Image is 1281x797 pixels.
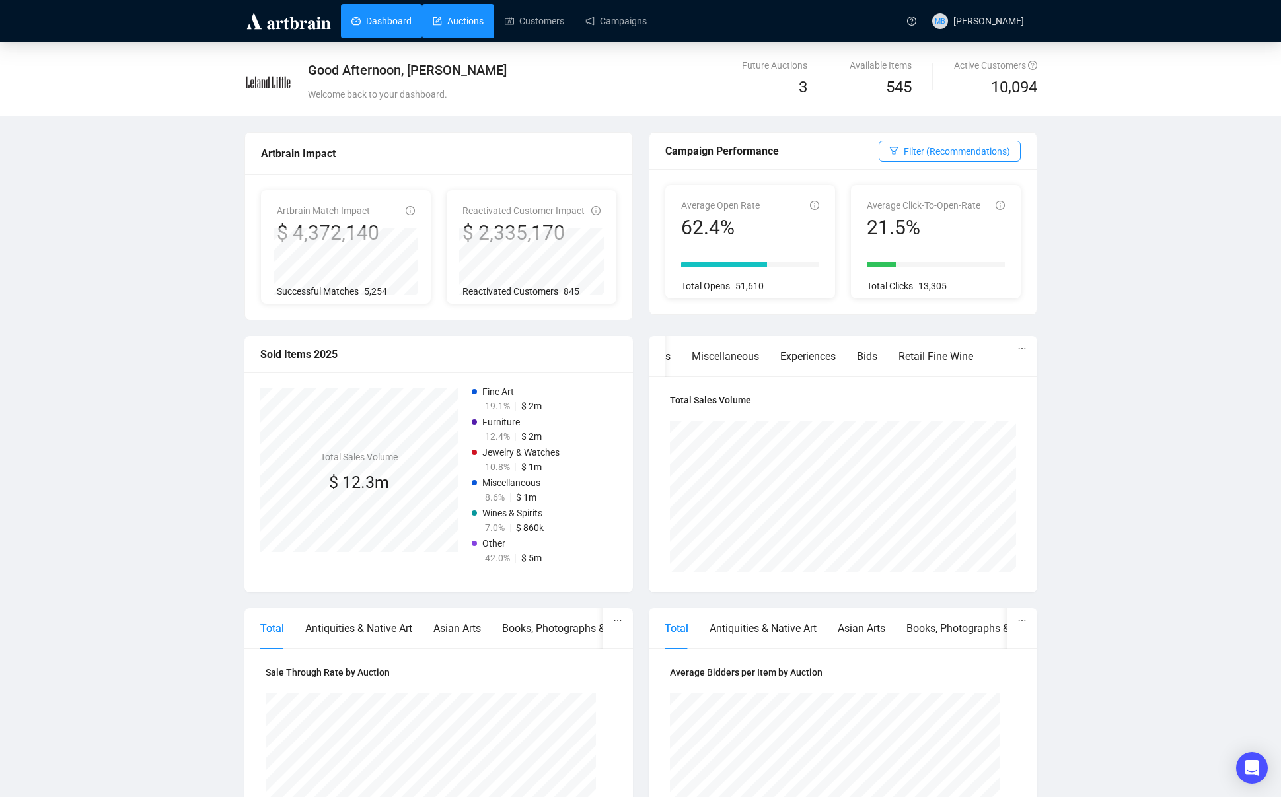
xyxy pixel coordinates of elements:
div: Experiences [780,348,836,364]
div: Asian Arts [433,620,481,637]
span: ellipsis [613,616,622,625]
div: Open Intercom Messenger [1236,752,1268,784]
span: 19.1% [485,401,510,411]
div: Total [665,620,688,637]
a: Auctions [433,4,484,38]
img: logo [244,11,333,32]
div: Campaign Performance [665,143,879,159]
span: Successful Matches [277,286,359,296]
span: ellipsis [1017,616,1027,625]
span: $ 860k [516,522,544,533]
a: Dashboard [351,4,412,38]
h4: Total Sales Volume [670,393,1016,407]
div: Retail Fine Wine [898,348,973,364]
span: info-circle [591,206,601,215]
h4: Average Bidders per Item by Auction [670,665,1016,679]
span: Reactivated Customer Impact [462,205,585,216]
span: $ 5m [521,553,542,563]
span: Average Click-To-Open-Rate [867,200,980,211]
div: Books, Photographs & Ephemera [502,620,655,637]
div: Asian Arts [838,620,885,637]
span: Fine Art [482,386,514,397]
span: 5,254 [364,286,387,296]
span: 13,305 [918,281,947,291]
a: Customers [505,4,564,38]
div: Antiquities & Native Art [305,620,412,637]
div: Available Items [850,58,912,73]
h4: Total Sales Volume [320,450,398,464]
span: Total Clicks [867,281,913,291]
div: Books, Photographs & Ephemera [906,620,1059,637]
div: Sold Items 2025 [260,346,617,363]
span: info-circle [810,201,819,210]
span: 845 [564,286,579,296]
div: Good Afternoon, [PERSON_NAME] [308,61,770,79]
button: ellipsis [603,608,633,633]
span: Artbrain Match Impact [277,205,370,216]
div: 21.5% [867,215,980,240]
span: $ 2m [521,431,542,442]
span: Miscellaneous [482,477,540,488]
span: [PERSON_NAME] [953,16,1024,26]
span: ellipsis [1017,344,1027,353]
span: Jewelry & Watches [482,447,560,458]
div: Artbrain Impact [261,145,616,162]
span: 545 [886,78,912,96]
span: Active Customers [954,60,1037,71]
div: Antiquities & Native Art [710,620,817,637]
span: 10.8% [485,462,510,472]
span: 3 [799,78,807,96]
div: Welcome back to your dashboard. [308,87,770,102]
img: e73b4077b714-LelandLittle.jpg [245,59,291,105]
span: info-circle [406,206,415,215]
button: ellipsis [1007,608,1037,633]
div: $ 4,372,140 [277,221,379,246]
span: info-circle [996,201,1005,210]
div: $ 2,335,170 [462,221,585,246]
span: 51,610 [735,281,764,291]
span: 10,094 [991,75,1037,100]
h4: Sale Through Rate by Auction [266,665,612,679]
span: 42.0% [485,553,510,563]
button: Filter (Recommendations) [879,141,1021,162]
span: Filter (Recommendations) [904,144,1010,158]
span: Wines & Spirits [482,508,542,518]
div: Miscellaneous [692,348,759,364]
span: filter [889,146,898,155]
span: 7.0% [485,522,505,533]
div: Wines & Spirits [601,348,671,364]
span: Total Opens [681,281,730,291]
span: $ 1m [521,462,542,472]
span: question-circle [1028,61,1037,70]
span: Furniture [482,417,520,427]
div: Bids [857,348,877,364]
a: Campaigns [585,4,647,38]
span: question-circle [907,17,916,26]
span: Average Open Rate [681,200,760,211]
span: Other [482,538,505,549]
span: MB [935,15,945,26]
span: 8.6% [485,492,505,502]
button: ellipsis [1007,336,1037,361]
span: 12.4% [485,431,510,442]
span: $ 12.3m [329,473,389,492]
div: Future Auctions [742,58,807,73]
span: $ 1m [516,492,536,502]
span: Reactivated Customers [462,286,558,296]
div: 62.4% [681,215,760,240]
span: $ 2m [521,401,542,411]
div: Total [260,620,284,637]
